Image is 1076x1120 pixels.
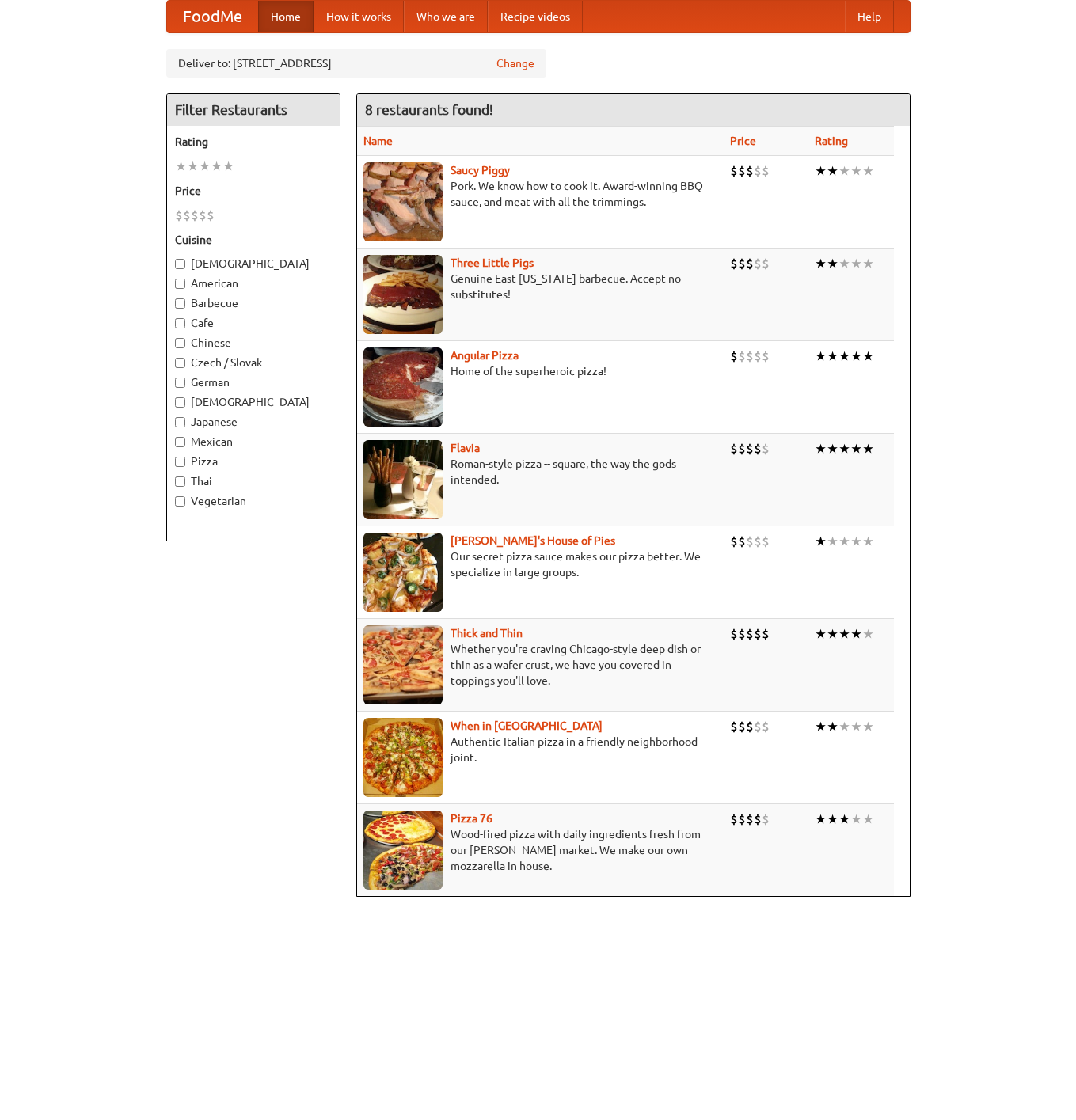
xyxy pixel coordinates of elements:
[815,625,827,643] li: ★
[738,440,746,457] li: $
[451,627,523,640] a: Thick and Thin
[258,1,314,32] a: Home
[746,162,754,180] li: $
[363,811,443,890] img: pizza76.jpg
[191,207,199,224] li: $
[827,440,838,457] li: ★
[746,811,754,828] li: $
[207,207,215,224] li: $
[850,811,862,828] li: ★
[862,811,874,828] li: ★
[363,718,443,797] img: wheninrome.jpg
[762,347,770,365] li: $
[363,178,718,210] p: Pork. We know how to cook it. Award-winning BBQ sauce, and meat with all the trimmings.
[363,363,718,379] p: Home of the superheroic pizza!
[862,255,874,272] li: ★
[730,255,738,272] li: $
[838,625,850,643] li: ★
[451,534,615,547] a: [PERSON_NAME]'s House of Pies
[175,207,183,224] li: $
[451,256,534,269] a: Three Little Pigs
[862,162,874,180] li: ★
[451,719,603,732] a: When in [GEOGRAPHIC_DATA]
[175,315,332,331] label: Cafe
[827,162,838,180] li: ★
[363,549,718,580] p: Our secret pizza sauce makes our pizza better. We specialize in large groups.
[862,440,874,457] li: ★
[175,374,332,390] label: German
[850,440,862,457] li: ★
[838,162,850,180] li: ★
[754,347,762,365] li: $
[738,162,746,180] li: $
[363,135,393,147] a: Name
[762,811,770,828] li: $
[175,355,332,370] label: Czech / Slovak
[175,279,185,289] input: American
[827,625,838,643] li: ★
[754,162,762,180] li: $
[754,811,762,828] li: $
[166,49,546,78] div: Deliver to: [STREET_ADDRESS]
[175,298,185,309] input: Barbecue
[738,811,746,828] li: $
[815,811,827,828] li: ★
[175,414,332,430] label: Japanese
[175,394,332,410] label: [DEMOGRAPHIC_DATA]
[175,259,185,269] input: [DEMOGRAPHIC_DATA]
[365,102,493,117] ng-pluralize: 8 restaurants found!
[815,533,827,550] li: ★
[827,533,838,550] li: ★
[838,347,850,365] li: ★
[187,158,199,175] li: ★
[175,358,185,368] input: Czech / Slovak
[730,347,738,365] li: $
[815,255,827,272] li: ★
[850,533,862,550] li: ★
[211,158,222,175] li: ★
[730,533,738,550] li: $
[175,134,332,150] h5: Rating
[850,255,862,272] li: ★
[827,811,838,828] li: ★
[862,625,874,643] li: ★
[451,349,519,362] a: Angular Pizza
[738,347,746,365] li: $
[754,255,762,272] li: $
[175,318,185,328] input: Cafe
[838,255,850,272] li: ★
[199,158,211,175] li: ★
[167,1,258,32] a: FoodMe
[175,397,185,408] input: [DEMOGRAPHIC_DATA]
[815,440,827,457] li: ★
[175,493,332,509] label: Vegetarian
[363,625,443,704] img: thick.jpg
[451,442,480,454] b: Flavia
[730,625,738,643] li: $
[175,437,185,447] input: Mexican
[845,1,894,32] a: Help
[738,718,746,735] li: $
[762,625,770,643] li: $
[363,347,443,427] img: angular.jpg
[175,378,185,388] input: German
[738,625,746,643] li: $
[815,162,827,180] li: ★
[762,162,770,180] li: $
[175,158,187,175] li: ★
[850,162,862,180] li: ★
[838,718,850,735] li: ★
[175,417,185,427] input: Japanese
[762,533,770,550] li: $
[850,718,862,735] li: ★
[827,718,838,735] li: ★
[175,335,332,351] label: Chinese
[762,718,770,735] li: $
[451,164,510,177] a: Saucy Piggy
[746,347,754,365] li: $
[850,625,862,643] li: ★
[167,94,340,126] h4: Filter Restaurants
